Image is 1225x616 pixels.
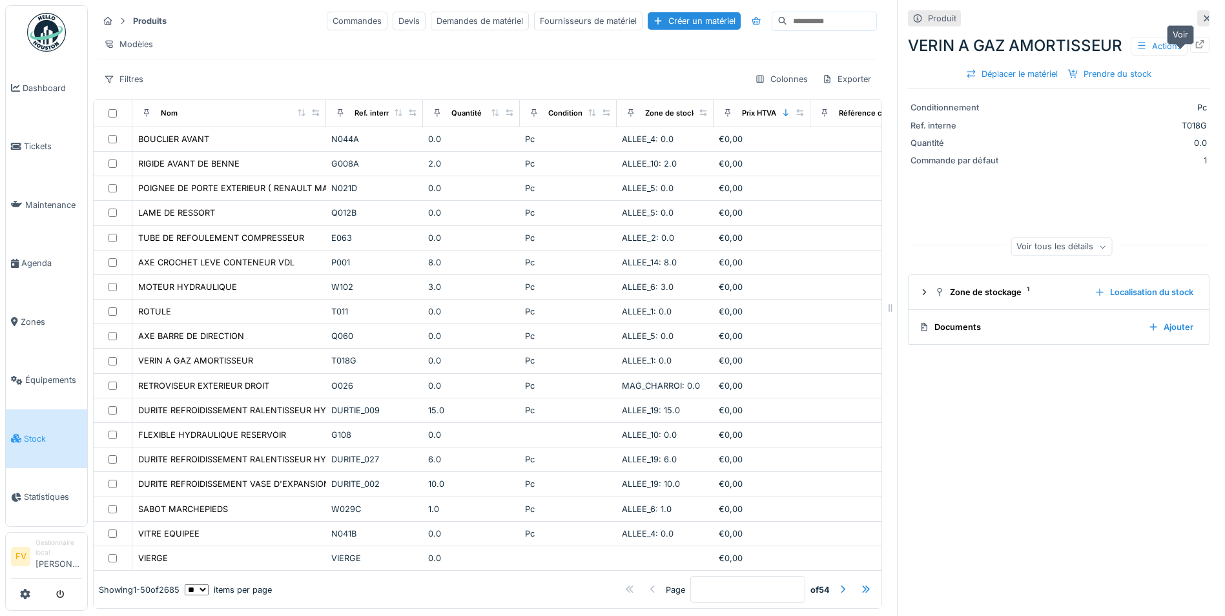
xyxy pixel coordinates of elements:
div: Pc [525,453,612,466]
span: ALLEE_5: 0.0 [622,331,674,341]
div: T018G [1013,119,1207,132]
div: Référence constructeur [839,108,923,119]
div: €0,00 [719,207,805,219]
div: Pc [1013,101,1207,114]
div: items per page [185,583,272,595]
summary: DocumentsAjouter [914,315,1204,339]
div: 0.0 [428,133,515,145]
div: 0.0 [428,429,515,441]
div: RIGIDE AVANT DE BENNE [138,158,240,170]
div: DURITE_027 [331,453,418,466]
div: Gestionnaire local [36,538,82,558]
div: Pc [525,305,612,318]
span: MAG_CHARROI: 0.0 [622,381,700,391]
a: Tickets [6,118,87,176]
li: [PERSON_NAME] [36,538,82,575]
div: DURITE REFROIDISSEMENT RALENTISSEUR HYDRAULIQUE [138,453,374,466]
div: TUBE DE REFOULEMENT COMPRESSEUR [138,232,304,244]
div: Conditionnement [548,108,610,119]
div: Pc [525,232,612,244]
div: €0,00 [719,232,805,244]
div: G108 [331,429,418,441]
div: 0.0 [428,552,515,564]
strong: of 54 [810,583,830,595]
div: AXE CROCHET LEVE CONTENEUR VDL [138,256,294,269]
div: Ajouter [1143,318,1199,336]
div: €0,00 [719,453,805,466]
div: €0,00 [719,281,805,293]
div: SABOT MARCHEPIEDS [138,503,228,515]
div: T011 [331,305,418,318]
span: ALLEE_5: 0.0 [622,183,674,193]
div: Fournisseurs de matériel [534,12,643,30]
div: Conditionnement [911,101,1007,114]
div: Déplacer le matériel [961,65,1063,83]
div: VERIN A GAZ AMORTISSEUR [908,34,1210,57]
div: Modèles [98,35,159,54]
span: ALLEE_10: 0.0 [622,430,677,440]
a: Agenda [6,234,87,293]
div: 0.0 [428,182,515,194]
div: €0,00 [719,158,805,170]
div: 0.0 [428,207,515,219]
div: 0.0 [428,380,515,392]
div: 10.0 [428,478,515,490]
div: €0,00 [719,404,805,416]
div: €0,00 [719,133,805,145]
div: 3.0 [428,281,515,293]
div: VIERGE [331,552,418,564]
div: N021D [331,182,418,194]
span: ALLEE_1: 0.0 [622,356,672,365]
div: 15.0 [428,404,515,416]
a: Maintenance [6,176,87,234]
div: €0,00 [719,552,805,564]
div: Documents [919,321,1138,333]
div: FLEXIBLE HYDRAULIQUE RESERVOIR [138,429,286,441]
div: LAME DE RESSORT [138,207,215,219]
div: Ref. interne [911,119,1007,132]
div: W029C [331,503,418,515]
div: Quantité [451,108,482,119]
div: Pc [525,281,612,293]
span: Statistiques [24,491,82,503]
div: €0,00 [719,182,805,194]
div: Q060 [331,330,418,342]
div: Pc [525,503,612,515]
div: W102 [331,281,418,293]
div: €0,00 [719,330,805,342]
div: Pc [525,182,612,194]
summary: Zone de stockage1Localisation du stock [914,280,1204,304]
span: ALLEE_2: 0.0 [622,233,674,243]
div: POIGNEE DE PORTE EXTERIEUR ( RENAULT MASTER ) [138,182,355,194]
li: FV [11,547,30,566]
div: DURTIE_009 [331,404,418,416]
div: €0,00 [719,429,805,441]
div: Pc [525,133,612,145]
span: Équipements [25,374,82,386]
span: Dashboard [23,82,82,94]
div: Pc [525,330,612,342]
div: P001 [331,256,418,269]
div: DURITE REFROIDISSEMENT VASE D'EXPANSION [138,478,330,490]
span: ALLEE_19: 15.0 [622,406,680,415]
div: Pc [525,158,612,170]
div: Zone de stockage [934,286,1084,298]
span: Tickets [24,140,82,152]
div: Colonnes [749,70,814,88]
div: Localisation du stock [1089,283,1199,301]
div: Commande par défaut [911,154,1007,167]
div: 0.0 [428,354,515,367]
div: 1 [1013,154,1207,167]
div: Q012B [331,207,418,219]
a: Équipements [6,351,87,410]
div: Demandes de matériel [431,12,529,30]
div: 2.0 [428,158,515,170]
span: ALLEE_10: 2.0 [622,159,677,169]
div: Pc [525,478,612,490]
div: VIERGE [138,552,168,564]
div: Exporter [816,70,877,88]
a: Dashboard [6,59,87,118]
div: ROTULE [138,305,171,318]
div: 0.0 [1013,137,1207,149]
div: €0,00 [719,305,805,318]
